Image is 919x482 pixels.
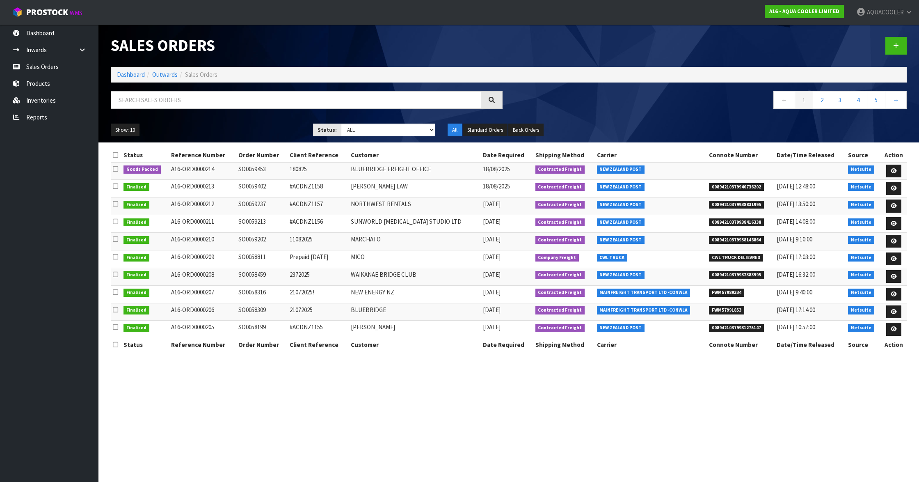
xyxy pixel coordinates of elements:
[848,289,874,297] span: Netsuite
[236,197,288,215] td: SO0059237
[777,271,815,278] span: [DATE] 16:32:00
[535,289,585,297] span: Contracted Freight
[597,271,645,279] span: NEW ZEALAND POST
[709,271,764,279] span: 00894210379932383995
[535,324,585,332] span: Contracted Freight
[349,321,481,338] td: [PERSON_NAME]
[867,91,885,109] a: 5
[535,218,585,227] span: Contracted Freight
[777,323,815,331] span: [DATE] 10:57:00
[288,250,348,268] td: Prepaid [DATE]
[535,271,585,279] span: Contracted Freight
[448,124,462,137] button: All
[236,232,288,250] td: SO0059202
[288,197,348,215] td: #ACDNZ1157
[123,306,149,314] span: Finalised
[483,323,501,331] span: [DATE]
[288,232,348,250] td: 11082025
[777,182,815,190] span: [DATE] 12:48:00
[597,306,690,314] span: MAINFREIGHT TRANSPORT LTD -CONWLA
[123,271,149,279] span: Finalised
[483,235,501,243] span: [DATE]
[123,236,149,244] span: Finalised
[169,162,236,180] td: A16-ORD0000214
[349,180,481,197] td: [PERSON_NAME] LAW
[709,289,744,297] span: FWM57989334
[483,182,510,190] span: 18/08/2025
[169,197,236,215] td: A16-ORD0000212
[707,338,775,351] th: Connote Number
[349,250,481,268] td: MICO
[169,232,236,250] td: A16-ORD0000210
[123,324,149,332] span: Finalised
[349,338,481,351] th: Customer
[773,91,795,109] a: ←
[236,285,288,303] td: SO0058316
[463,124,508,137] button: Standard Orders
[169,338,236,351] th: Reference Number
[288,268,348,285] td: 2372025
[169,180,236,197] td: A16-ORD0000213
[597,289,690,297] span: MAINFREIGHT TRANSPORT LTD -CONWLA
[236,338,288,351] th: Order Number
[533,338,595,351] th: Shipping Method
[123,183,149,191] span: Finalised
[848,236,874,244] span: Netsuite
[349,285,481,303] td: NEW ENERGY NZ
[846,149,881,162] th: Source
[349,162,481,180] td: BLUEBRIDGE FREIGHT OFFICE
[795,91,813,109] a: 1
[169,149,236,162] th: Reference Number
[236,268,288,285] td: SO0058459
[535,183,585,191] span: Contracted Freight
[318,126,337,133] strong: Status:
[12,7,23,17] img: cube-alt.png
[483,271,501,278] span: [DATE]
[515,91,907,111] nav: Page navigation
[121,149,169,162] th: Status
[169,268,236,285] td: A16-ORD0000208
[288,321,348,338] td: #ACDNZ1155
[848,271,874,279] span: Netsuite
[777,218,815,225] span: [DATE] 14:08:00
[169,303,236,321] td: A16-ORD0000206
[597,218,645,227] span: NEW ZEALAND POST
[846,338,881,351] th: Source
[597,236,645,244] span: NEW ZEALAND POST
[881,149,907,162] th: Action
[709,236,764,244] span: 00894210379938148864
[508,124,544,137] button: Back Orders
[848,201,874,209] span: Netsuite
[709,254,763,262] span: CWL TRUCK DELIEVRED
[881,338,907,351] th: Action
[123,201,149,209] span: Finalised
[236,321,288,338] td: SO0058199
[535,306,585,314] span: Contracted Freight
[813,91,831,109] a: 2
[26,7,68,18] span: ProStock
[848,183,874,191] span: Netsuite
[597,201,645,209] span: NEW ZEALAND POST
[777,253,815,261] span: [DATE] 17:03:00
[236,180,288,197] td: SO0059402
[777,288,812,296] span: [DATE] 9:40:00
[777,306,815,314] span: [DATE] 17:14:00
[349,197,481,215] td: NORTHWEST RENTALS
[236,250,288,268] td: SO0058811
[349,232,481,250] td: MARCHATO
[169,215,236,232] td: A16-ORD0000211
[117,71,145,78] a: Dashboard
[288,338,348,351] th: Client Reference
[483,200,501,208] span: [DATE]
[595,338,707,351] th: Carrier
[848,165,874,174] span: Netsuite
[236,215,288,232] td: SO0059213
[169,285,236,303] td: A16-ORD0000207
[111,37,503,55] h1: Sales Orders
[709,183,764,191] span: 00894210379940736202
[533,149,595,162] th: Shipping Method
[123,289,149,297] span: Finalised
[236,303,288,321] td: SO0058309
[709,306,744,314] span: FWM57991853
[885,91,907,109] a: →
